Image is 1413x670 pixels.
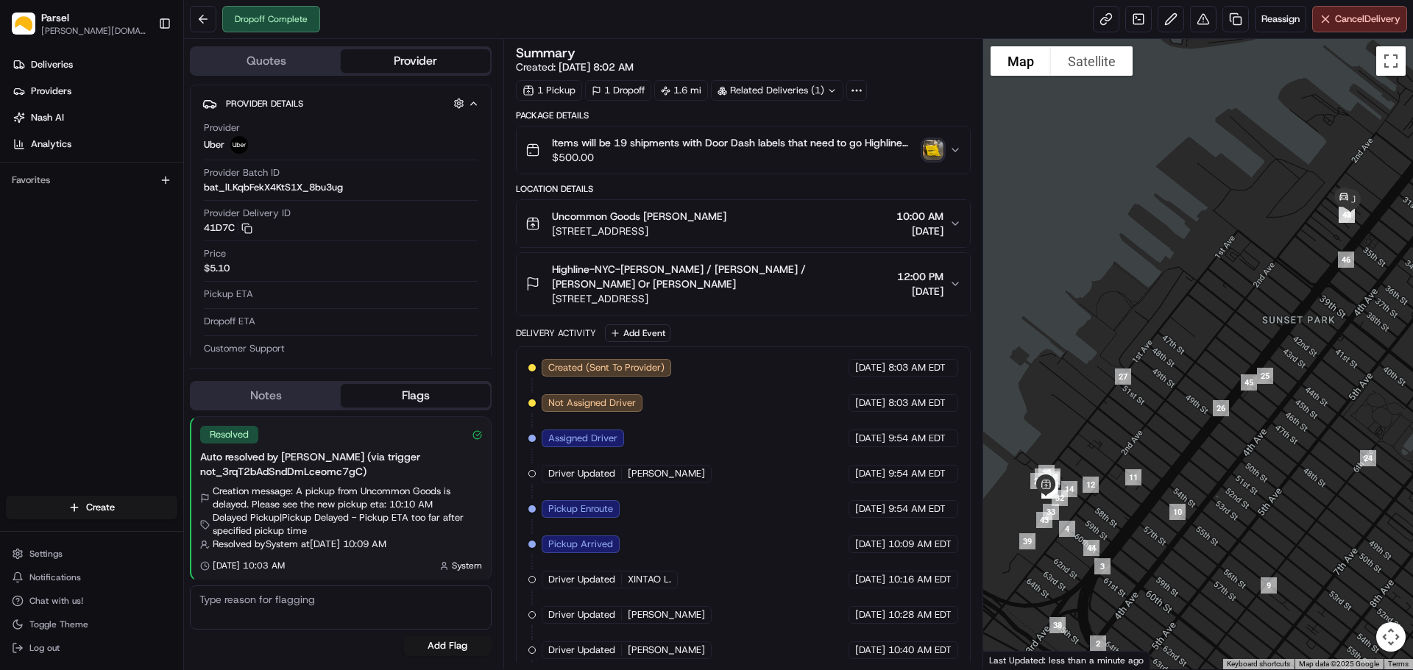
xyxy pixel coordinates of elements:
[1077,471,1105,499] div: 12
[548,467,615,480] span: Driver Updated
[341,49,490,73] button: Provider
[855,538,885,551] span: [DATE]
[1044,611,1072,639] div: 38
[1109,363,1137,391] div: 27
[1332,246,1360,274] div: 46
[552,150,916,165] span: $500.00
[516,60,634,74] span: Created:
[341,384,490,407] button: Flags
[204,315,255,328] span: Dropoff ETA
[6,106,183,129] a: Nash AI
[6,132,183,156] a: Analytics
[6,53,183,76] a: Deliveries
[1376,46,1406,76] button: Toggle fullscreen view
[213,511,482,538] span: Delayed Pickup | Pickup Delayed - Pickup ETA too far after specified pickup time
[230,136,248,154] img: uber-new-logo.jpeg
[29,619,88,630] span: Toggle Theme
[516,110,970,121] div: Package Details
[1312,6,1407,32] button: CancelDelivery
[516,327,596,339] div: Delivery Activity
[923,140,943,160] img: photo_proof_of_delivery image
[204,221,252,235] button: 41D7C
[6,168,177,192] div: Favorites
[191,49,341,73] button: Quotes
[517,253,969,315] button: Highline-NYC-[PERSON_NAME] / [PERSON_NAME] / [PERSON_NAME] Or [PERSON_NAME][STREET_ADDRESS]12:00 ...
[855,432,885,445] span: [DATE]
[516,80,582,101] div: 1 Pickup
[1119,463,1147,491] div: 11
[1029,463,1057,491] div: 5
[29,548,63,560] span: Settings
[29,642,60,654] span: Log out
[888,396,946,410] span: 8:03 AM EDT
[517,126,969,174] button: Items will be 19 shipments with Door Dash labels that need to go Highline Commerce. They may be i...
[1255,571,1283,599] div: 9
[200,449,482,479] div: Auto resolved by [PERSON_NAME] (via trigger not_3rqT2bAdSndDmLceomc7gC)
[6,6,152,41] button: ParselParsel[PERSON_NAME][DOMAIN_NAME][EMAIL_ADDRESS][PERSON_NAME][DOMAIN_NAME]
[548,573,615,586] span: Driver Updated
[897,269,943,284] span: 12:00 PM
[628,608,705,621] span: [PERSON_NAME]
[204,121,240,135] span: Provider
[585,80,651,101] div: 1 Dropoff
[1335,13,1400,26] span: Cancel Delivery
[897,284,943,299] span: [DATE]
[213,538,298,551] span: Resolved by System
[548,644,615,657] span: Driver Updated
[1033,459,1060,487] div: 29
[552,224,726,238] span: [STREET_ADDRESS]
[226,98,303,110] span: Provider Details
[1255,6,1306,32] button: Reassign
[628,573,671,586] span: XINTAO L.
[654,80,708,101] div: 1.6 mi
[6,79,183,103] a: Providers
[1261,13,1300,26] span: Reassign
[204,181,343,194] span: bat_lLKqbFekX4KtS1X_8bu3ug
[1388,660,1409,668] a: Terms (opens in new tab)
[1251,362,1279,390] div: 25
[552,262,890,291] span: Highline-NYC-[PERSON_NAME] / [PERSON_NAME] / [PERSON_NAME] Or [PERSON_NAME]
[12,13,35,35] img: Parsel
[548,538,613,551] span: Pickup Arrived
[31,85,71,98] span: Providers
[31,138,71,151] span: Analytics
[452,560,482,571] span: System
[1333,201,1361,229] div: 48
[41,25,146,37] button: [PERSON_NAME][DOMAIN_NAME][EMAIL_ADDRESS][PERSON_NAME][DOMAIN_NAME]
[991,46,1051,76] button: Show street map
[6,544,177,564] button: Settings
[1164,498,1191,526] div: 10
[1051,46,1133,76] button: Show satellite imagery
[204,342,285,355] span: Customer Support
[888,432,946,445] span: 9:54 AM EDT
[41,10,69,25] button: Parsel
[204,262,230,275] span: $5.10
[213,485,482,511] span: Creation message: A pickup from Uncommon Goods is delayed. Please see the new pickup eta: 10:10 AM
[213,560,285,571] span: [DATE] 10:03 AM
[548,608,615,621] span: Driver Updated
[204,247,226,260] span: Price
[855,361,885,374] span: [DATE]
[204,288,253,301] span: Pickup ETA
[6,496,177,519] button: Create
[1354,444,1382,472] div: 24
[1077,534,1105,562] div: 44
[552,209,726,224] span: Uncommon Goods [PERSON_NAME]
[987,650,1035,669] img: Google
[1013,527,1041,555] div: 39
[987,650,1035,669] a: Open this area in Google Maps (opens a new window)
[1036,468,1064,496] div: 30
[855,573,885,586] span: [DATE]
[29,571,81,583] span: Notifications
[855,467,885,480] span: [DATE]
[29,595,83,607] span: Chat with us!
[888,608,952,621] span: 10:28 AM EDT
[548,396,636,410] span: Not Assigned Driver
[1084,630,1112,657] div: 2
[403,635,492,656] button: Add Flag
[204,166,280,179] span: Provider Batch ID
[605,324,670,342] button: Add Event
